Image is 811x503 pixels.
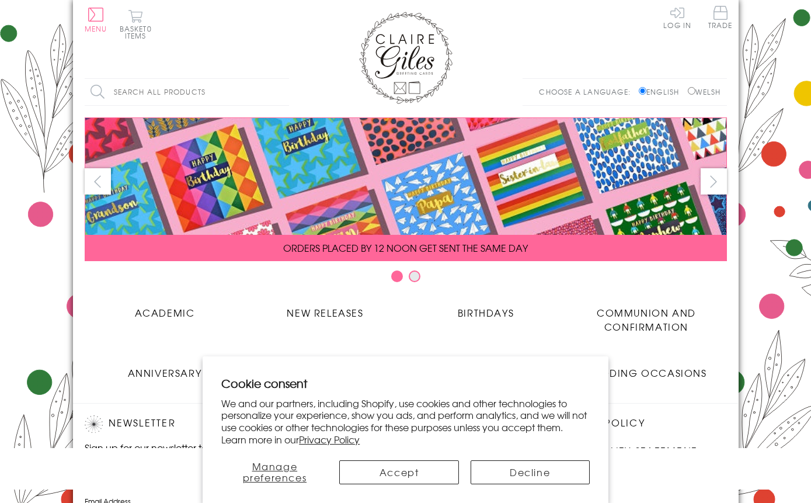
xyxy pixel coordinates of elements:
p: Sign up for our newsletter to receive the latest product launches, news and offers directly to yo... [85,440,283,483]
img: Claire Giles Greetings Cards [359,12,453,104]
span: Menu [85,23,107,34]
h2: Cookie consent [221,375,590,391]
a: Log In [663,6,691,29]
a: Accessibility Statement [552,443,697,459]
span: Communion and Confirmation [597,306,696,334]
button: Accept [339,460,458,484]
a: Anniversary [85,357,245,380]
a: New Releases [245,297,406,320]
a: Birthdays [406,297,566,320]
button: Basket0 items [120,9,152,39]
button: next [701,168,727,195]
button: Carousel Page 1 (Current Slide) [391,270,403,282]
input: Search all products [85,79,289,105]
h2: Newsletter [85,415,283,433]
span: Birthdays [458,306,514,320]
span: Academic [135,306,195,320]
a: Privacy Policy [299,432,360,446]
button: Menu [85,8,107,32]
a: Trade [708,6,733,31]
span: Wedding Occasions [586,366,706,380]
p: Choose a language: [539,86,636,97]
span: ORDERS PLACED BY 12 NOON GET SENT THE SAME DAY [283,241,528,255]
input: Search [277,79,289,105]
span: 0 items [125,23,152,41]
input: Welsh [688,87,695,95]
a: Wedding Occasions [566,357,727,380]
a: Communion and Confirmation [566,297,727,334]
span: Manage preferences [243,459,307,484]
span: Trade [708,6,733,29]
input: English [639,87,646,95]
span: New Releases [287,306,363,320]
button: Carousel Page 2 [409,270,420,282]
label: Welsh [688,86,721,97]
p: We and our partners, including Shopify, use cookies and other technologies to personalize your ex... [221,397,590,446]
button: prev [85,168,111,195]
label: English [639,86,685,97]
span: Anniversary [128,366,202,380]
button: Decline [471,460,590,484]
div: Carousel Pagination [85,270,727,288]
button: Manage preferences [221,460,328,484]
a: Academic [85,297,245,320]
